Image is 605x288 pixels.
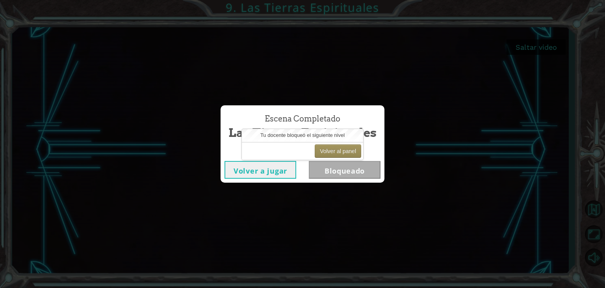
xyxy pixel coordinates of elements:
[315,144,361,158] button: Volver al panel
[265,113,340,125] span: Escena Completado
[309,161,380,179] button: Bloqueado
[225,161,296,179] button: Volver a jugar
[228,124,377,141] span: Las Tierras Espirituales
[260,132,345,138] span: Tu docente bloqueó el siguiente nivel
